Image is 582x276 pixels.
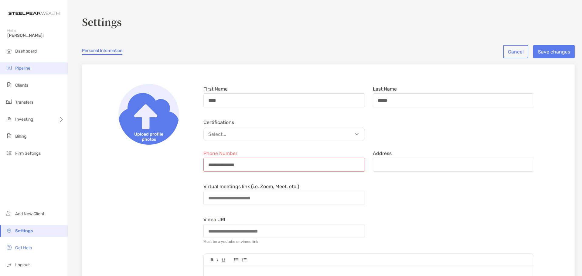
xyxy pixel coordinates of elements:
[15,117,33,122] span: Investing
[82,48,122,55] a: Personal Information
[5,98,13,105] img: transfers icon
[15,228,33,233] span: Settings
[373,151,392,156] label: Address
[15,49,37,54] span: Dashboard
[242,258,247,262] img: Editor control icon
[203,184,299,189] label: Virtual meetings link (i.e. Zoom, Meet, etc.)
[5,81,13,88] img: clients icon
[5,115,13,122] img: investing icon
[5,227,13,234] img: settings icon
[7,2,60,24] img: Zoe Logo
[5,64,13,71] img: pipeline icon
[203,119,365,125] div: Certifications
[5,149,13,157] img: firm-settings icon
[503,45,528,58] button: Cancel
[7,33,64,38] span: [PERSON_NAME]!
[205,130,366,138] p: Select...
[5,132,13,140] img: billing icon
[5,47,13,54] img: dashboard icon
[203,217,226,222] label: Video URL
[234,258,238,261] img: Editor control icon
[203,86,228,91] label: First Name
[203,240,258,244] div: Must be a youtube or vimeo link
[533,45,575,58] button: Save changes
[15,134,26,139] span: Billing
[15,245,32,250] span: Get Help
[373,86,397,91] label: Last Name
[5,244,13,251] img: get-help icon
[15,83,28,88] span: Clients
[5,261,13,268] img: logout icon
[118,129,179,145] span: Upload profile photos
[15,151,41,156] span: Firm Settings
[15,66,30,71] span: Pipeline
[211,258,213,261] img: Editor control icon
[15,100,33,105] span: Transfers
[15,211,44,216] span: Add New Client
[217,258,218,261] img: Editor control icon
[15,262,30,267] span: Log out
[82,15,575,29] h3: Settings
[118,84,179,145] img: Upload profile
[222,258,225,262] img: Editor control icon
[203,151,237,156] label: Phone Number
[5,210,13,217] img: add_new_client icon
